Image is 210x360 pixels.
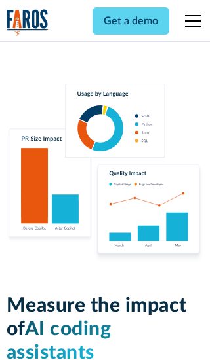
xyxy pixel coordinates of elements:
[93,7,169,35] a: Get a demo
[177,5,203,37] div: menu
[7,84,204,262] img: Charts tracking GitHub Copilot's usage and impact on velocity and quality
[7,9,49,36] img: Logo of the analytics and reporting company Faros.
[7,9,49,36] a: home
